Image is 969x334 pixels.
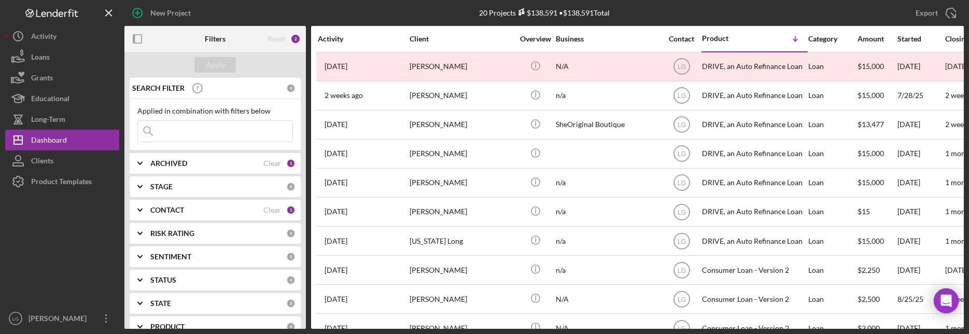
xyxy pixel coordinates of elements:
[858,236,884,245] span: $15,000
[677,267,685,274] text: LG
[677,150,685,158] text: LG
[897,198,944,226] div: [DATE]
[702,82,806,109] div: DRIVE, an Auto Refinance Loan
[410,227,513,255] div: [US_STATE] Long
[325,62,347,71] time: 2024-10-30 19:39
[268,35,285,43] div: Reset
[897,227,944,255] div: [DATE]
[677,63,685,71] text: LG
[905,3,964,23] button: Export
[858,295,880,303] span: $2,500
[5,67,119,88] button: Grants
[410,35,513,43] div: Client
[286,182,296,191] div: 0
[808,285,856,313] div: Loan
[808,198,856,226] div: Loan
[286,83,296,93] div: 0
[286,205,296,215] div: 1
[410,169,513,197] div: [PERSON_NAME]
[137,107,293,115] div: Applied in combination with filters below
[702,53,806,80] div: DRIVE, an Auto Refinance Loan
[5,130,119,150] button: Dashboard
[5,109,119,130] button: Long-Term
[677,121,685,129] text: LG
[325,120,347,129] time: 2025-07-29 19:38
[132,84,185,92] b: SEARCH FILTER
[858,91,884,100] span: $15,000
[410,111,513,138] div: [PERSON_NAME]
[150,253,191,261] b: SENTIMENT
[897,35,944,43] div: Started
[318,35,409,43] div: Activity
[897,53,944,80] div: [DATE]
[945,266,968,274] time: [DATE]
[897,82,944,109] div: 7/28/25
[5,26,119,47] button: Activity
[150,206,184,214] b: CONTACT
[808,140,856,168] div: Loan
[858,149,884,158] span: $15,000
[897,285,944,313] div: 8/25/25
[325,266,347,274] time: 2025-09-17 20:54
[150,183,173,191] b: STAGE
[410,82,513,109] div: [PERSON_NAME]
[410,198,513,226] div: [PERSON_NAME]
[808,111,856,138] div: Loan
[556,198,659,226] div: n/a
[286,252,296,261] div: 0
[556,285,659,313] div: N/A
[5,171,119,192] button: Product Templates
[286,322,296,331] div: 0
[858,207,870,216] span: $15
[808,227,856,255] div: Loan
[410,53,513,80] div: [PERSON_NAME]
[808,256,856,284] div: Loan
[858,120,884,129] span: $13,477
[702,34,754,43] div: Product
[934,288,959,313] div: Open Intercom Messenger
[677,238,685,245] text: LG
[31,150,53,174] div: Clients
[5,88,119,109] button: Educational
[26,308,93,331] div: [PERSON_NAME]
[150,3,191,23] div: New Project
[556,35,659,43] div: Business
[286,229,296,238] div: 0
[12,316,19,322] text: LG
[410,256,513,284] div: [PERSON_NAME]
[325,149,347,158] time: 2025-09-17 15:43
[858,178,884,187] span: $15,000
[858,266,880,274] span: $2,250
[325,237,347,245] time: 2025-09-15 18:18
[5,47,119,67] button: Loans
[662,35,701,43] div: Contact
[206,57,225,73] div: Apply
[897,111,944,138] div: [DATE]
[286,299,296,308] div: 0
[31,88,69,112] div: Educational
[263,206,281,214] div: Clear
[124,3,201,23] button: New Project
[5,150,119,171] button: Clients
[808,53,856,80] div: Loan
[150,229,194,238] b: RISK RATING
[702,256,806,284] div: Consumer Loan - Version 2
[858,324,880,332] span: $2,000
[31,67,53,91] div: Grants
[556,227,659,255] div: n/a
[897,256,944,284] div: [DATE]
[479,8,610,17] div: 20 Projects • $138,591 Total
[5,308,119,329] button: LG[PERSON_NAME]
[556,256,659,284] div: n/a
[897,169,944,197] div: [DATE]
[205,35,226,43] b: Filters
[410,285,513,313] div: [PERSON_NAME]
[31,47,50,70] div: Loans
[556,82,659,109] div: n/a
[556,53,659,80] div: N/A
